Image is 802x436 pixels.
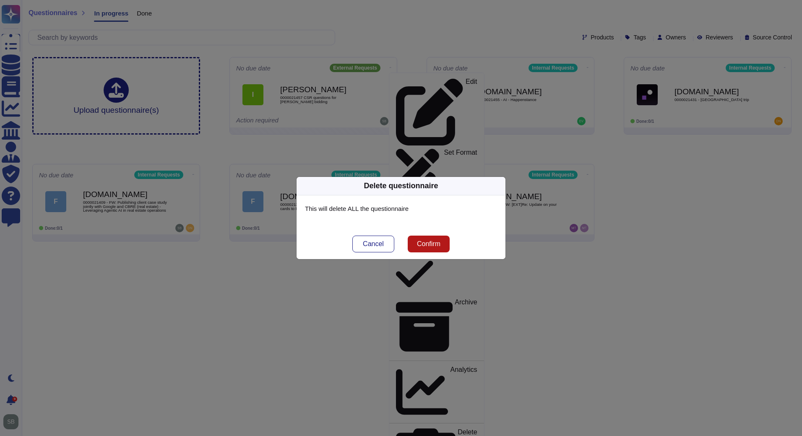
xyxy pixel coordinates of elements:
[363,241,384,247] span: Cancel
[408,236,450,252] button: Confirm
[364,180,438,192] div: Delete questionnaire
[417,241,440,247] span: Confirm
[305,204,497,214] p: This will delete ALL the questionnaire
[352,236,394,252] button: Cancel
